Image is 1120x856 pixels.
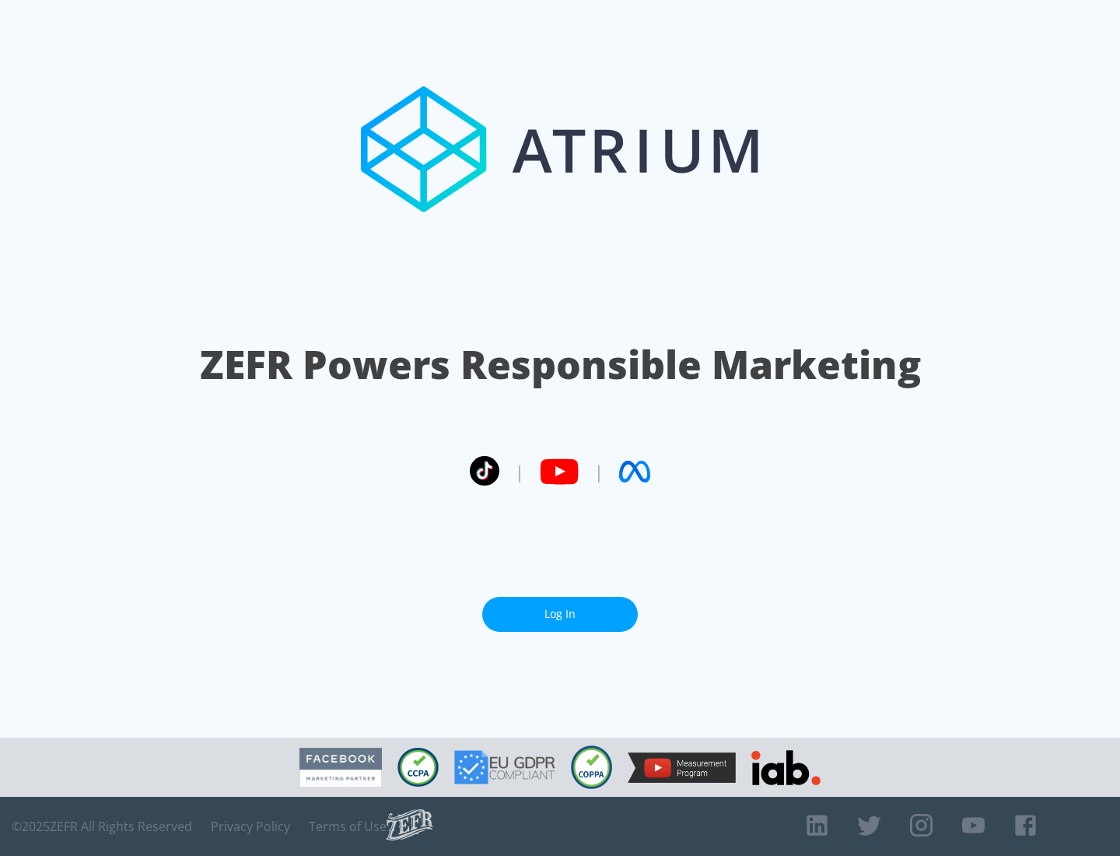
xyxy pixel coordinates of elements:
a: Terms of Use [309,819,387,834]
span: | [594,460,604,483]
img: GDPR Compliant [454,750,555,784]
img: COPPA Compliant [571,745,612,789]
img: CCPA Compliant [397,748,439,787]
img: IAB [751,750,821,785]
img: YouTube Measurement Program [628,753,736,783]
a: Privacy Policy [211,819,290,834]
h1: ZEFR Powers Responsible Marketing [200,338,921,391]
a: Log In [482,597,638,632]
span: | [515,460,524,483]
span: © 2025 ZEFR All Rights Reserved [12,819,192,834]
img: Facebook Marketing Partner [299,748,382,788]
